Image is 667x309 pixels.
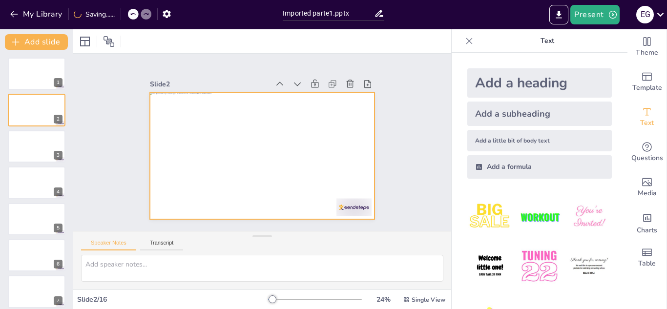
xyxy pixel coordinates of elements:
[8,203,65,235] div: 5
[636,6,654,23] div: E G
[638,188,657,199] span: Media
[637,225,657,236] span: Charts
[372,295,395,304] div: 24 %
[467,155,612,179] div: Add a formula
[278,16,324,132] div: Slide 2
[54,151,63,160] div: 3
[54,224,63,232] div: 5
[140,240,184,250] button: Transcript
[8,166,65,199] div: 4
[7,6,66,22] button: My Library
[636,5,654,24] button: E G
[54,187,63,196] div: 4
[467,130,612,151] div: Add a little bit of body text
[54,78,63,87] div: 1
[54,296,63,305] div: 7
[517,244,562,289] img: 5.jpeg
[627,170,667,205] div: Add images, graphics, shapes or video
[8,94,65,126] div: 2
[74,10,115,19] div: Saving......
[467,244,513,289] img: 4.jpeg
[627,29,667,64] div: Change the overall theme
[412,296,445,304] span: Single View
[566,244,612,289] img: 6.jpeg
[627,135,667,170] div: Get real-time input from your audience
[636,47,658,58] span: Theme
[477,29,618,53] p: Text
[467,68,612,98] div: Add a heading
[8,58,65,90] div: 1
[54,260,63,268] div: 6
[640,118,654,128] span: Text
[8,130,65,163] div: 3
[467,194,513,240] img: 1.jpeg
[77,34,93,49] div: Layout
[5,34,68,50] button: Add slide
[54,115,63,124] div: 2
[627,205,667,240] div: Add charts and graphs
[77,295,268,304] div: Slide 2 / 16
[467,102,612,126] div: Add a subheading
[627,100,667,135] div: Add text boxes
[549,5,568,24] button: Export to PowerPoint
[8,275,65,308] div: 7
[627,240,667,275] div: Add a table
[631,153,663,164] span: Questions
[81,240,136,250] button: Speaker Notes
[8,239,65,271] div: 6
[638,258,656,269] span: Table
[566,194,612,240] img: 3.jpeg
[627,64,667,100] div: Add ready made slides
[632,82,662,93] span: Template
[517,194,562,240] img: 2.jpeg
[570,5,619,24] button: Present
[283,6,374,21] input: Insert title
[103,36,115,47] span: Position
